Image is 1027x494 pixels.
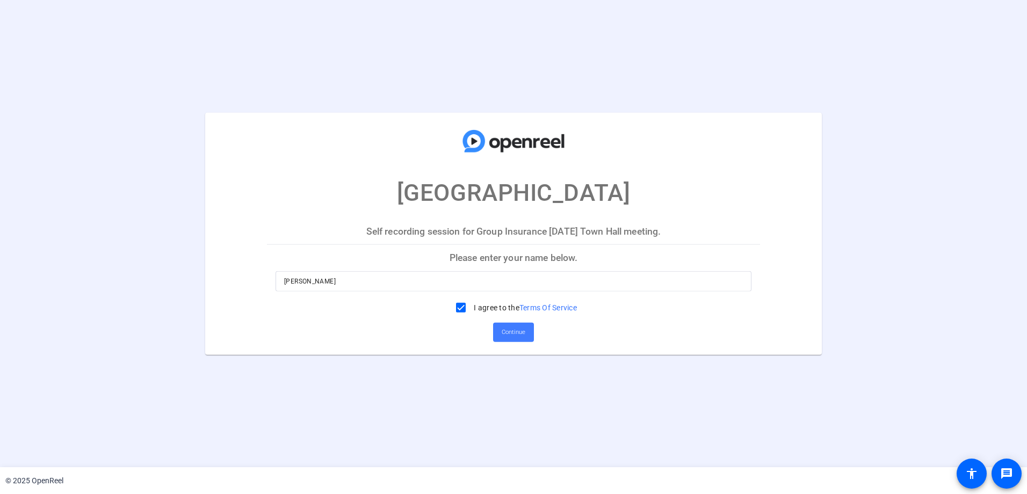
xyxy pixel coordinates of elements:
button: Continue [493,322,534,342]
a: Terms Of Service [519,303,577,311]
p: [GEOGRAPHIC_DATA] [397,175,630,210]
img: company-logo [460,123,567,159]
mat-icon: message [1000,467,1013,480]
div: © 2025 OpenReel [5,475,63,486]
label: I agree to the [472,302,577,313]
input: Enter your name [284,274,743,287]
p: Self recording session for Group Insurance [DATE] Town Hall meeting. [267,219,760,244]
mat-icon: accessibility [965,467,978,480]
span: Continue [502,324,525,340]
p: Please enter your name below. [267,245,760,271]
